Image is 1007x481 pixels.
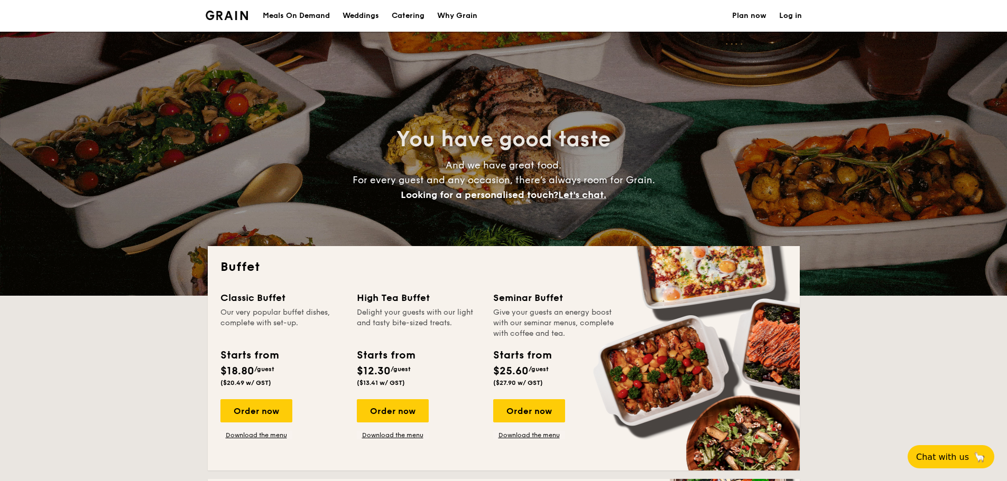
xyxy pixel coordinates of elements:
[220,307,344,339] div: Our very popular buffet dishes, complete with set-up.
[493,307,617,339] div: Give your guests an energy boost with our seminar menus, complete with coffee and tea.
[391,365,411,373] span: /guest
[401,189,558,201] span: Looking for a personalised touch?
[220,259,787,276] h2: Buffet
[206,11,248,20] img: Grain
[357,379,405,386] span: ($13.41 w/ GST)
[220,399,292,422] div: Order now
[206,11,248,20] a: Logotype
[493,290,617,305] div: Seminar Buffet
[493,431,565,439] a: Download the menu
[220,290,344,305] div: Classic Buffet
[220,431,292,439] a: Download the menu
[493,399,565,422] div: Order now
[916,452,969,462] span: Chat with us
[220,379,271,386] span: ($20.49 w/ GST)
[357,347,414,363] div: Starts from
[493,379,543,386] span: ($27.90 w/ GST)
[493,347,551,363] div: Starts from
[220,365,254,378] span: $18.80
[220,347,278,363] div: Starts from
[353,159,655,201] span: And we have great food. For every guest and any occasion, there’s always room for Grain.
[254,365,274,373] span: /guest
[973,451,986,463] span: 🦙
[357,307,481,339] div: Delight your guests with our light and tasty bite-sized treats.
[357,290,481,305] div: High Tea Buffet
[357,365,391,378] span: $12.30
[396,127,611,152] span: You have good taste
[529,365,549,373] span: /guest
[493,365,529,378] span: $25.60
[558,189,606,201] span: Let's chat.
[357,399,429,422] div: Order now
[357,431,429,439] a: Download the menu
[908,445,994,468] button: Chat with us🦙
